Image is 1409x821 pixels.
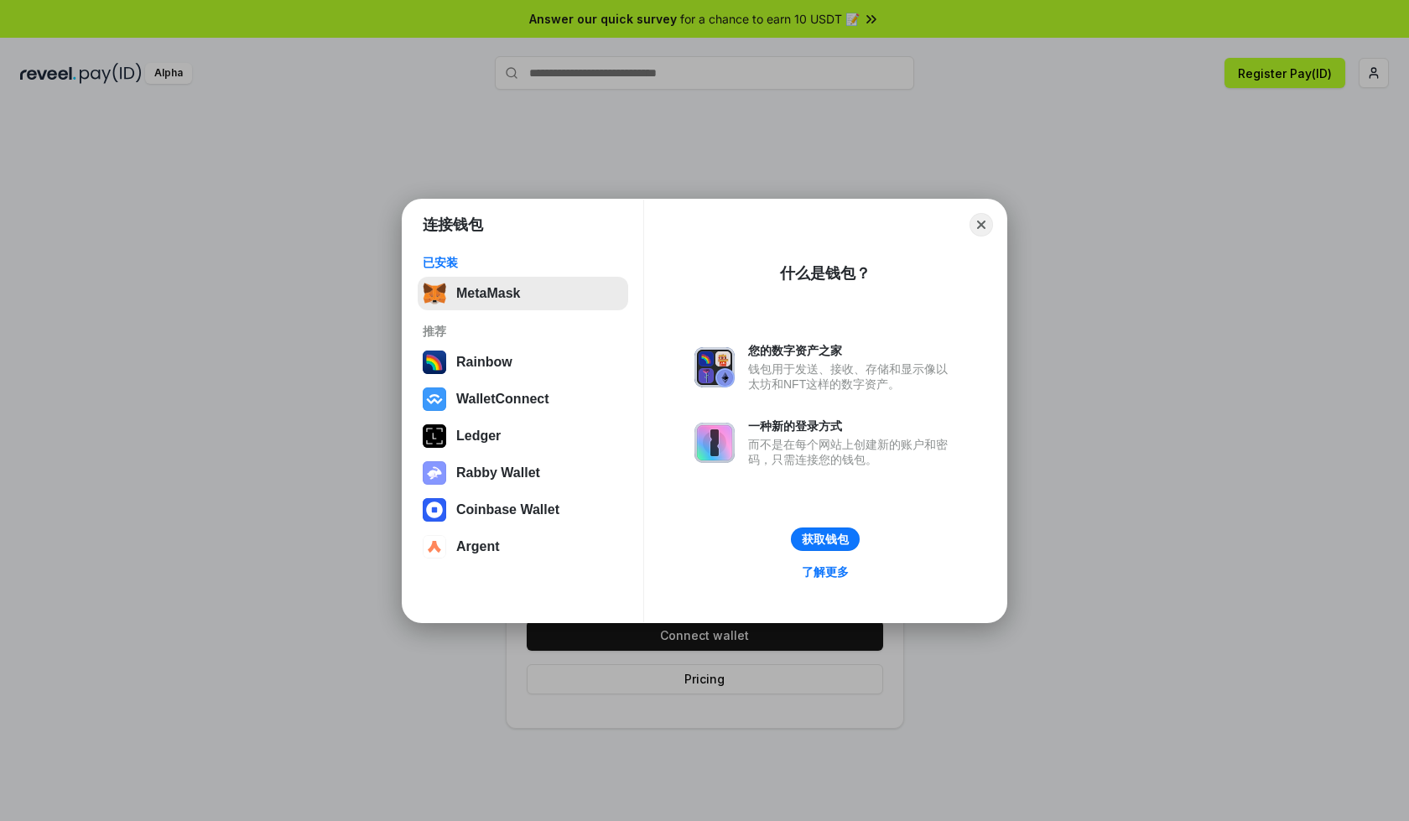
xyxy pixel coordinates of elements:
[456,286,520,301] div: MetaMask
[418,382,628,416] button: WalletConnect
[748,437,956,467] div: 而不是在每个网站上创建新的账户和密码，只需连接您的钱包。
[423,282,446,305] img: svg+xml,%3Csvg%20fill%3D%22none%22%20height%3D%2233%22%20viewBox%3D%220%200%2035%2033%22%20width%...
[423,324,623,339] div: 推荐
[694,423,735,463] img: svg+xml,%3Csvg%20xmlns%3D%22http%3A%2F%2Fwww.w3.org%2F2000%2Fsvg%22%20fill%3D%22none%22%20viewBox...
[418,493,628,527] button: Coinbase Wallet
[456,429,501,444] div: Ledger
[418,419,628,453] button: Ledger
[423,535,446,559] img: svg+xml,%3Csvg%20width%3D%2228%22%20height%3D%2228%22%20viewBox%3D%220%200%2028%2028%22%20fill%3D...
[748,343,956,358] div: 您的数字资产之家
[423,255,623,270] div: 已安装
[423,351,446,374] img: svg+xml,%3Csvg%20width%3D%22120%22%20height%3D%22120%22%20viewBox%3D%220%200%20120%20120%22%20fil...
[418,277,628,310] button: MetaMask
[423,215,483,235] h1: 连接钱包
[970,213,993,236] button: Close
[423,387,446,411] img: svg+xml,%3Csvg%20width%3D%2228%22%20height%3D%2228%22%20viewBox%3D%220%200%2028%2028%22%20fill%3D...
[456,539,500,554] div: Argent
[456,392,549,407] div: WalletConnect
[418,346,628,379] button: Rainbow
[802,532,849,547] div: 获取钱包
[418,456,628,490] button: Rabby Wallet
[780,263,871,283] div: 什么是钱包？
[748,361,956,392] div: 钱包用于发送、接收、存储和显示像以太坊和NFT这样的数字资产。
[792,561,859,583] a: 了解更多
[423,461,446,485] img: svg+xml,%3Csvg%20xmlns%3D%22http%3A%2F%2Fwww.w3.org%2F2000%2Fsvg%22%20fill%3D%22none%22%20viewBox...
[791,527,860,551] button: 获取钱包
[456,355,512,370] div: Rainbow
[423,424,446,448] img: svg+xml,%3Csvg%20xmlns%3D%22http%3A%2F%2Fwww.w3.org%2F2000%2Fsvg%22%20width%3D%2228%22%20height%3...
[694,347,735,387] img: svg+xml,%3Csvg%20xmlns%3D%22http%3A%2F%2Fwww.w3.org%2F2000%2Fsvg%22%20fill%3D%22none%22%20viewBox...
[802,564,849,579] div: 了解更多
[748,418,956,434] div: 一种新的登录方式
[418,530,628,564] button: Argent
[423,498,446,522] img: svg+xml,%3Csvg%20width%3D%2228%22%20height%3D%2228%22%20viewBox%3D%220%200%2028%2028%22%20fill%3D...
[456,465,540,481] div: Rabby Wallet
[456,502,559,517] div: Coinbase Wallet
